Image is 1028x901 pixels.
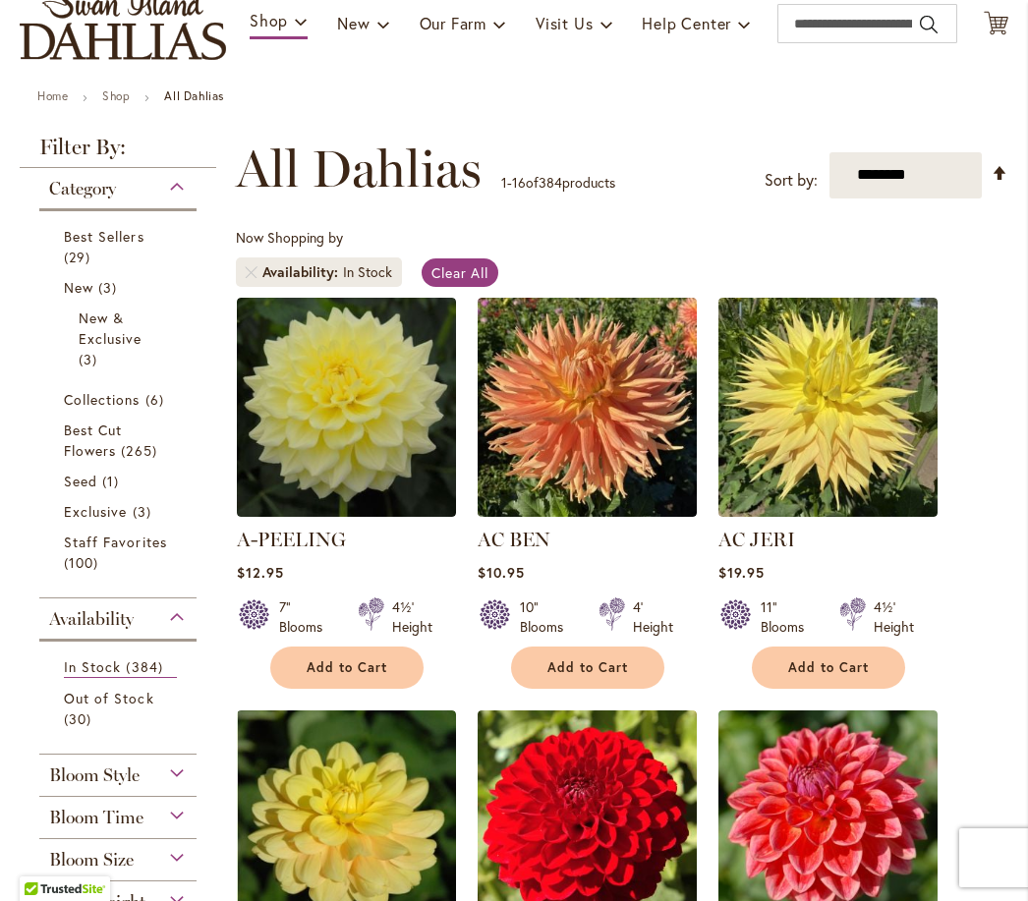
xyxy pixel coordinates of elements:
span: $10.95 [478,563,525,582]
span: In Stock [64,657,121,676]
div: In Stock [343,262,392,282]
span: Our Farm [420,13,486,33]
iframe: Launch Accessibility Center [15,831,70,886]
span: All Dahlias [236,140,482,198]
span: Add to Cart [788,659,869,676]
span: Help Center [642,13,731,33]
span: Clear All [431,263,489,282]
span: Availability [49,608,134,630]
span: Out of Stock [64,689,154,707]
span: $19.95 [718,563,765,582]
a: New &amp; Exclusive [79,308,162,369]
div: 10" Blooms [520,597,575,637]
a: AC Jeri [718,502,938,521]
img: AC BEN [478,298,697,517]
span: 384 [539,173,562,192]
a: In Stock 384 [64,656,177,678]
button: Add to Cart [752,647,905,689]
img: A-Peeling [237,298,456,517]
span: 384 [126,656,167,677]
span: 29 [64,247,95,267]
button: Add to Cart [270,647,424,689]
label: Sort by: [765,162,818,198]
span: 3 [79,349,102,369]
span: Shop [250,10,288,30]
span: 1 [501,173,507,192]
span: 3 [133,501,156,522]
a: Shop [102,88,130,103]
button: Add to Cart [511,647,664,689]
span: 100 [64,552,103,573]
a: Seed [64,471,177,491]
span: Exclusive [64,502,127,521]
span: 30 [64,708,96,729]
span: Now Shopping by [236,228,343,247]
span: $12.95 [237,563,284,582]
a: Collections [64,389,177,410]
span: Visit Us [536,13,593,33]
span: Seed [64,472,97,490]
span: New [64,278,93,297]
span: 3 [98,277,122,298]
div: 4' Height [633,597,673,637]
span: New & Exclusive [79,309,142,348]
span: Bloom Time [49,807,143,828]
span: Best Sellers [64,227,144,246]
span: Best Cut Flowers [64,421,122,460]
a: Best Sellers [64,226,177,267]
a: Home [37,88,68,103]
span: Bloom Size [49,849,134,871]
a: Remove Availability In Stock [246,266,257,278]
span: 16 [512,173,526,192]
a: Staff Favorites [64,532,177,573]
span: Category [49,178,116,199]
span: Add to Cart [547,659,628,676]
img: AC Jeri [718,298,938,517]
span: New [337,13,370,33]
div: 7" Blooms [279,597,334,637]
a: Exclusive [64,501,177,522]
div: 4½' Height [874,597,914,637]
a: AC BEN [478,502,697,521]
a: A-PEELING [237,528,346,551]
span: 6 [145,389,169,410]
div: 4½' Height [392,597,432,637]
a: AC BEN [478,528,550,551]
a: Best Cut Flowers [64,420,177,461]
div: 11" Blooms [761,597,816,637]
span: Availability [262,262,343,282]
span: 265 [121,440,161,461]
a: Out of Stock 30 [64,688,177,729]
a: Clear All [422,258,499,287]
p: - of products [501,167,615,198]
strong: Filter By: [20,137,216,168]
a: New [64,277,177,298]
a: AC JERI [718,528,795,551]
strong: All Dahlias [164,88,224,103]
span: Collections [64,390,141,409]
a: A-Peeling [237,502,456,521]
span: Add to Cart [307,659,387,676]
span: 1 [102,471,124,491]
span: Staff Favorites [64,533,167,551]
span: Bloom Style [49,764,140,786]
